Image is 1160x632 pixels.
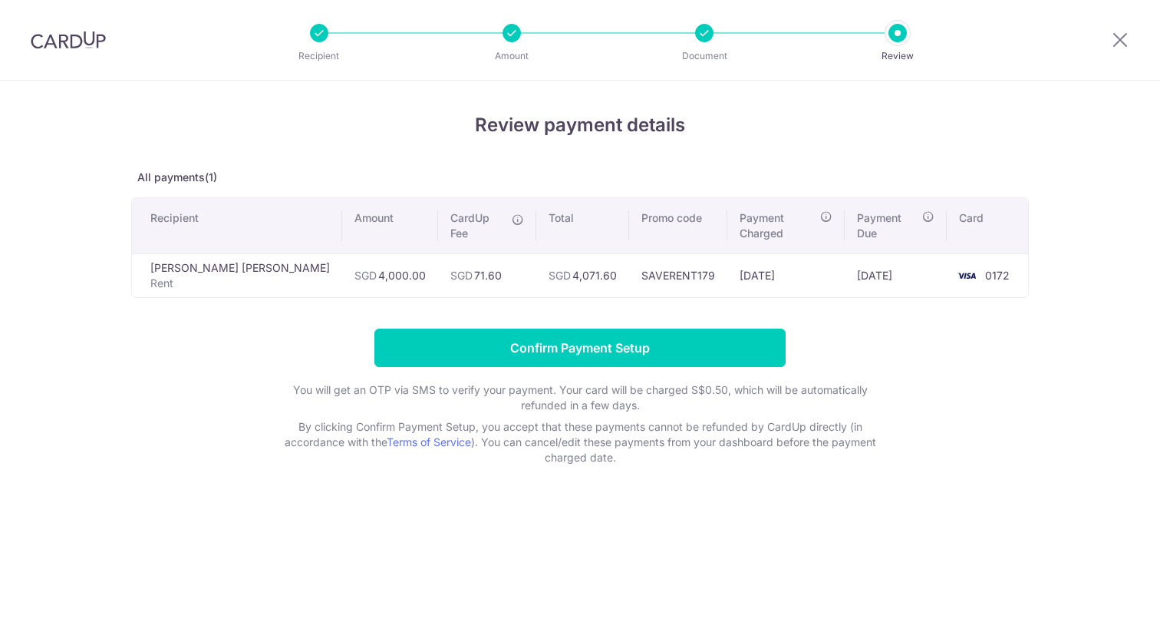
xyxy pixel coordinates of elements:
[31,31,106,49] img: CardUp
[342,253,438,297] td: 4,000.00
[150,276,330,291] p: Rent
[262,48,376,64] p: Recipient
[455,48,568,64] p: Amount
[857,210,918,241] span: Payment Due
[549,269,571,282] span: SGD
[450,210,504,241] span: CardUp Fee
[132,198,342,253] th: Recipient
[740,210,816,241] span: Payment Charged
[536,253,629,297] td: 4,071.60
[387,435,471,448] a: Terms of Service
[536,198,629,253] th: Total
[629,198,727,253] th: Promo code
[273,382,887,413] p: You will get an OTP via SMS to verify your payment. Your card will be charged S$0.50, which will ...
[450,269,473,282] span: SGD
[1061,586,1145,624] iframe: Opens a widget where you can find more information
[273,419,887,465] p: By clicking Confirm Payment Setup, you accept that these payments cannot be refunded by CardUp di...
[354,269,377,282] span: SGD
[374,329,786,367] input: Confirm Payment Setup
[629,253,727,297] td: SAVERENT179
[648,48,761,64] p: Document
[845,253,947,297] td: [DATE]
[841,48,954,64] p: Review
[727,253,845,297] td: [DATE]
[985,269,1010,282] span: 0172
[951,266,982,285] img: <span class="translation_missing" title="translation missing: en.account_steps.new_confirm_form.b...
[131,111,1029,139] h4: Review payment details
[132,253,342,297] td: [PERSON_NAME] [PERSON_NAME]
[438,253,536,297] td: 71.60
[342,198,438,253] th: Amount
[947,198,1028,253] th: Card
[131,170,1029,185] p: All payments(1)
